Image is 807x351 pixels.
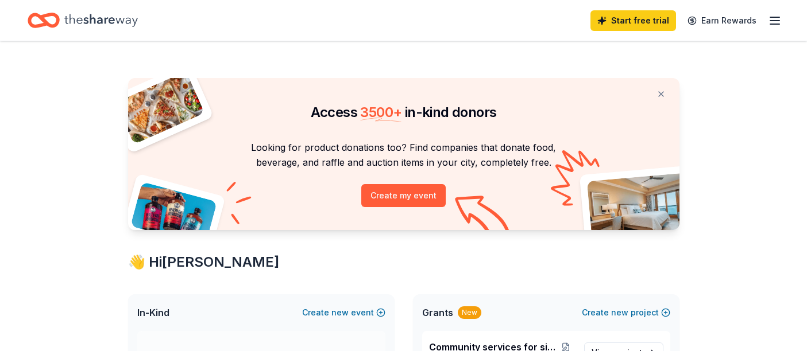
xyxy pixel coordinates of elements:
a: Earn Rewards [681,10,763,31]
a: Start free trial [590,10,676,31]
div: 👋 Hi [PERSON_NAME] [128,253,679,271]
a: Home [28,7,138,34]
span: In-Kind [137,306,169,319]
span: Access in-kind donors [311,104,497,120]
span: 3500 + [360,104,401,120]
button: Createnewproject [582,306,670,319]
button: Createnewevent [302,306,385,319]
div: New [458,306,481,319]
img: Curvy arrow [455,196,512,239]
span: new [331,306,349,319]
span: Grants [422,306,453,319]
img: Pizza [115,71,204,145]
button: Create my event [361,184,446,207]
span: new [611,306,628,319]
p: Looking for product donations too? Find companies that donate food, beverage, and raffle and auct... [142,140,666,170]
